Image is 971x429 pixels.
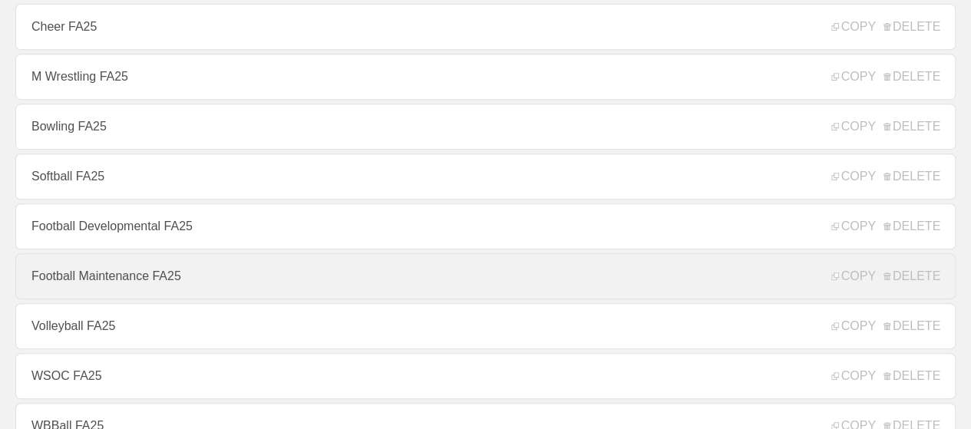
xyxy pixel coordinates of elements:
span: COPY [831,219,875,233]
span: DELETE [883,120,940,134]
a: M Wrestling FA25 [15,54,956,100]
a: Softball FA25 [15,153,956,200]
span: COPY [831,70,875,84]
span: COPY [831,170,875,183]
span: DELETE [883,219,940,233]
span: COPY [831,20,875,34]
iframe: Chat Widget [695,251,971,429]
span: DELETE [883,20,940,34]
span: COPY [831,120,875,134]
span: DELETE [883,70,940,84]
a: Cheer FA25 [15,4,956,50]
a: Volleyball FA25 [15,303,956,349]
span: DELETE [883,170,940,183]
a: Football Developmental FA25 [15,203,956,249]
a: WSOC FA25 [15,353,956,399]
a: Bowling FA25 [15,104,956,150]
a: Football Maintenance FA25 [15,253,956,299]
